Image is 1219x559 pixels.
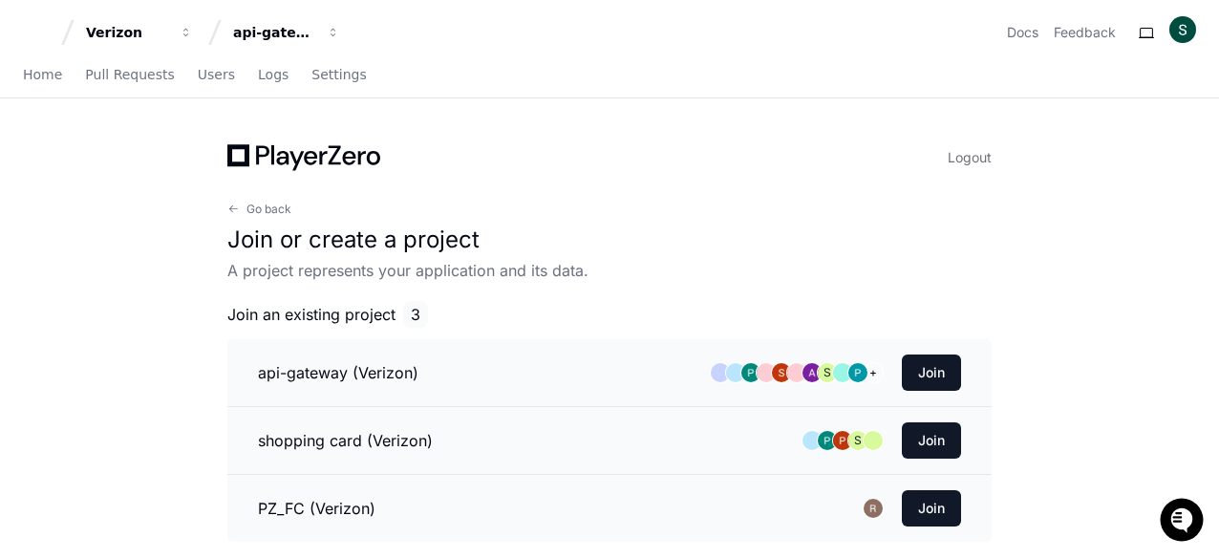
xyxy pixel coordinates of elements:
img: PlayerZero [19,19,57,57]
a: Powered byPylon [135,200,231,215]
a: Home [23,54,62,97]
h3: shopping card (Verizon) [258,429,433,452]
button: Verizon [78,15,201,50]
button: Logout [948,144,992,171]
h1: Join or create a project [227,225,992,255]
h3: PZ_FC (Verizon) [258,497,375,520]
div: Welcome [19,76,348,107]
h1: S [854,433,862,448]
button: Start new chat [325,148,348,171]
span: Go back [246,202,291,217]
a: Settings [311,54,366,97]
img: ACg8ocLL3vXvdba5S5V7nChXuiKYjYAj5GQFF3QGVBb6etwgLiZA=s96-c [741,363,760,382]
p: A project represents your application and its data. [227,259,992,282]
img: ACg8ocJJ9wOaTkeMauVrev4VLW_8tKmEluUeKNxptGL4V32TKRkCPQ=s96-c [1169,16,1196,43]
img: ACg8ocJwjvwVjWz5-ibdwT_x_Wt-s92ilKMgjsbbAMnQzdqxCSVvwQ=s96-c [848,363,867,382]
span: Home [23,69,62,80]
span: Pull Requests [85,69,174,80]
img: ACg8ocJAcLg99A07DI0Bjb7YTZ7lO98p9p7gxWo-JnGaDHMkGyQblA=s96-c [833,431,852,450]
button: api-gateway [225,15,348,50]
button: Go back [227,202,291,217]
div: Start new chat [65,142,313,161]
button: Join [902,355,961,391]
button: Join [902,422,961,459]
span: Settings [311,69,366,80]
span: Logs [258,69,289,80]
img: ACg8ocLg2_KGMaESmVdPJoxlc_7O_UeM10l1C5GIc0P9QNRQFTV7=s96-c [772,363,791,382]
span: Users [198,69,235,80]
h3: api-gateway (Verizon) [258,361,418,384]
a: Logs [258,54,289,97]
h1: S [823,365,831,380]
span: Join an existing project [227,303,396,326]
a: Pull Requests [85,54,174,97]
button: Join [902,490,961,527]
span: 3 [403,301,428,328]
span: Pylon [190,201,231,215]
div: api-gateway [233,23,315,42]
div: Verizon [86,23,168,42]
a: Users [198,54,235,97]
img: 1736555170064-99ba0984-63c1-480f-8ee9-699278ef63ed [19,142,53,177]
img: ACg8ocKjdqdyTM4wnkt5Z3Tp-p9O1gktA6d94rSi0zLiV52yXj7tGQ=s96-c [864,499,883,518]
img: ACg8ocLL3vXvdba5S5V7nChXuiKYjYAj5GQFF3QGVBb6etwgLiZA=s96-c [818,431,837,450]
button: Feedback [1054,23,1116,42]
img: ACg8ocICPzw3TCJpbvP5oqTUw-OeQ5tPEuPuFHVtyaCnfaAagCbpGQ=s96-c [802,363,822,382]
div: We're available if you need us! [65,161,242,177]
iframe: Open customer support [1158,496,1209,548]
div: + [864,363,883,382]
a: Docs [1007,23,1038,42]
